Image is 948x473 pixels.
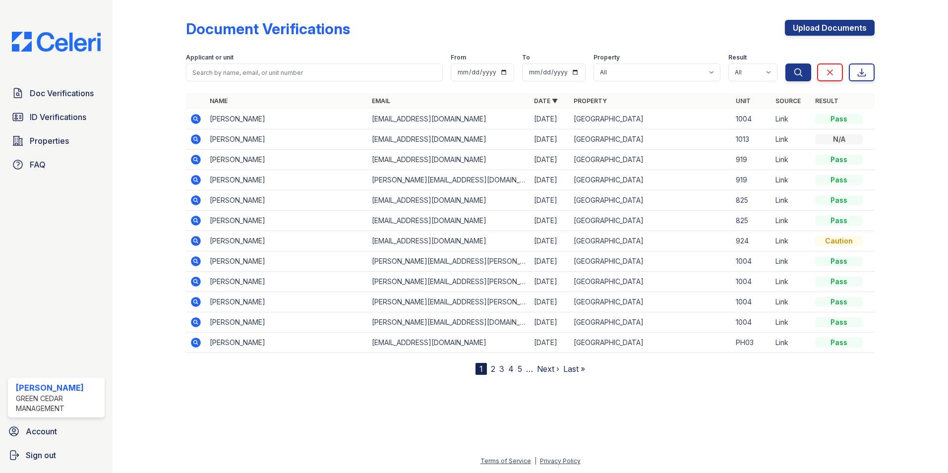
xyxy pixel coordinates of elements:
[530,312,570,333] td: [DATE]
[815,277,863,287] div: Pass
[537,364,559,374] a: Next ›
[534,97,558,105] a: Date ▼
[30,87,94,99] span: Doc Verifications
[815,114,863,124] div: Pass
[570,272,732,292] td: [GEOGRAPHIC_DATA]
[206,251,368,272] td: [PERSON_NAME]
[26,449,56,461] span: Sign out
[815,134,863,144] div: N/A
[186,54,234,61] label: Applicant or unit
[771,109,811,129] td: Link
[771,211,811,231] td: Link
[815,216,863,226] div: Pass
[530,292,570,312] td: [DATE]
[518,364,522,374] a: 5
[732,231,771,251] td: 924
[732,312,771,333] td: 1004
[570,251,732,272] td: [GEOGRAPHIC_DATA]
[4,445,109,465] a: Sign out
[16,394,101,414] div: Green Cedar Management
[771,251,811,272] td: Link
[206,109,368,129] td: [PERSON_NAME]
[368,312,530,333] td: [PERSON_NAME][EMAIL_ADDRESS][DOMAIN_NAME]
[570,150,732,170] td: [GEOGRAPHIC_DATA]
[530,272,570,292] td: [DATE]
[368,190,530,211] td: [EMAIL_ADDRESS][DOMAIN_NAME]
[206,333,368,353] td: [PERSON_NAME]
[186,20,350,38] div: Document Verifications
[815,97,838,105] a: Result
[8,155,105,175] a: FAQ
[771,190,811,211] td: Link
[206,190,368,211] td: [PERSON_NAME]
[570,292,732,312] td: [GEOGRAPHIC_DATA]
[570,109,732,129] td: [GEOGRAPHIC_DATA]
[30,111,86,123] span: ID Verifications
[368,333,530,353] td: [EMAIL_ADDRESS][DOMAIN_NAME]
[210,97,228,105] a: Name
[451,54,466,61] label: From
[499,364,504,374] a: 3
[732,251,771,272] td: 1004
[491,364,495,374] a: 2
[732,109,771,129] td: 1004
[771,231,811,251] td: Link
[815,195,863,205] div: Pass
[530,129,570,150] td: [DATE]
[732,170,771,190] td: 919
[4,32,109,52] img: CE_Logo_Blue-a8612792a0a2168367f1c8372b55b34899dd931a85d93a1a3d3e32e68fde9ad4.png
[206,170,368,190] td: [PERSON_NAME]
[186,63,443,81] input: Search by name, email, or unit number
[771,170,811,190] td: Link
[475,363,487,375] div: 1
[522,54,530,61] label: To
[732,150,771,170] td: 919
[30,159,46,171] span: FAQ
[815,338,863,348] div: Pass
[732,211,771,231] td: 825
[815,236,863,246] div: Caution
[732,292,771,312] td: 1004
[530,211,570,231] td: [DATE]
[540,457,581,465] a: Privacy Policy
[534,457,536,465] div: |
[570,231,732,251] td: [GEOGRAPHIC_DATA]
[8,83,105,103] a: Doc Verifications
[732,190,771,211] td: 825
[732,272,771,292] td: 1004
[570,211,732,231] td: [GEOGRAPHIC_DATA]
[593,54,620,61] label: Property
[206,231,368,251] td: [PERSON_NAME]
[30,135,69,147] span: Properties
[206,292,368,312] td: [PERSON_NAME]
[368,251,530,272] td: [PERSON_NAME][EMAIL_ADDRESS][PERSON_NAME][DOMAIN_NAME]
[8,107,105,127] a: ID Verifications
[206,150,368,170] td: [PERSON_NAME]
[530,170,570,190] td: [DATE]
[771,150,811,170] td: Link
[775,97,801,105] a: Source
[785,20,875,36] a: Upload Documents
[815,155,863,165] div: Pass
[771,129,811,150] td: Link
[480,457,531,465] a: Terms of Service
[570,170,732,190] td: [GEOGRAPHIC_DATA]
[771,272,811,292] td: Link
[206,129,368,150] td: [PERSON_NAME]
[530,251,570,272] td: [DATE]
[728,54,747,61] label: Result
[530,109,570,129] td: [DATE]
[815,297,863,307] div: Pass
[368,292,530,312] td: [PERSON_NAME][EMAIL_ADDRESS][PERSON_NAME][DOMAIN_NAME]
[530,231,570,251] td: [DATE]
[771,333,811,353] td: Link
[570,333,732,353] td: [GEOGRAPHIC_DATA]
[570,190,732,211] td: [GEOGRAPHIC_DATA]
[368,150,530,170] td: [EMAIL_ADDRESS][DOMAIN_NAME]
[26,425,57,437] span: Account
[368,109,530,129] td: [EMAIL_ADDRESS][DOMAIN_NAME]
[508,364,514,374] a: 4
[526,363,533,375] span: …
[206,312,368,333] td: [PERSON_NAME]
[570,312,732,333] td: [GEOGRAPHIC_DATA]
